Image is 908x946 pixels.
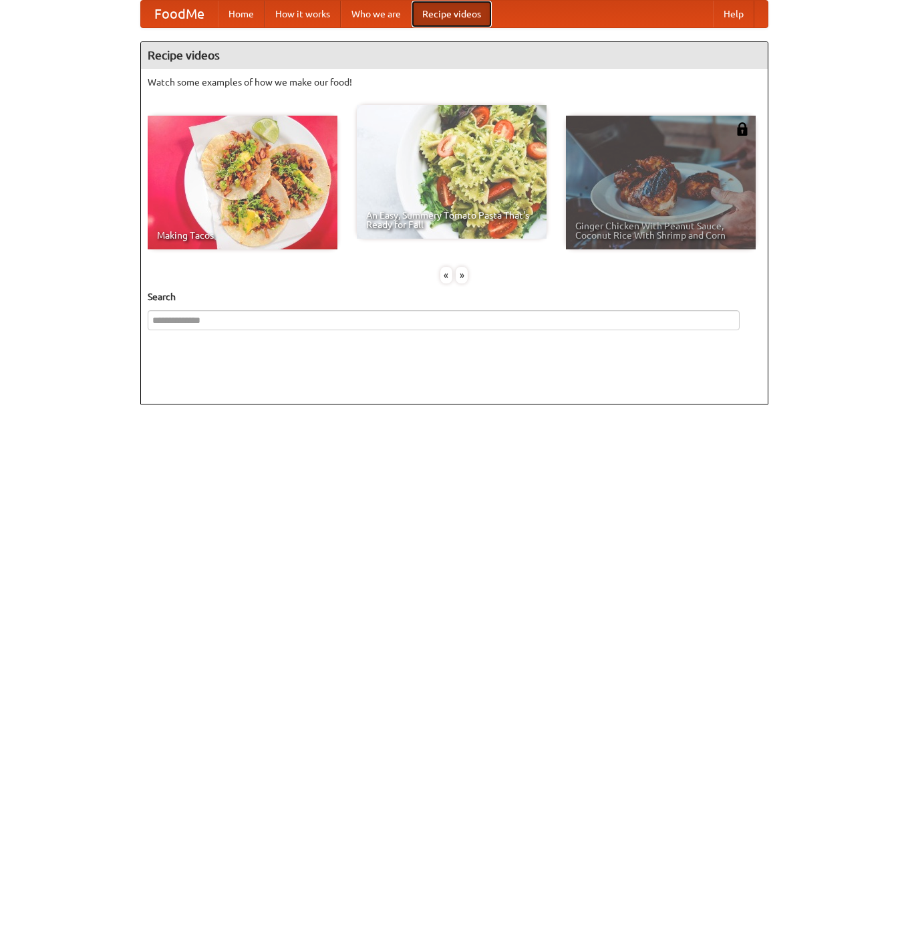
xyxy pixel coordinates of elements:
span: An Easy, Summery Tomato Pasta That's Ready for Fall [366,211,537,229]
h5: Search [148,290,761,304]
a: Help [713,1,754,27]
img: 483408.png [736,122,749,136]
a: Who we are [341,1,412,27]
a: FoodMe [141,1,218,27]
span: Making Tacos [157,231,328,240]
a: Home [218,1,265,27]
a: An Easy, Summery Tomato Pasta That's Ready for Fall [357,105,547,239]
a: Making Tacos [148,116,337,249]
a: Recipe videos [412,1,492,27]
div: » [456,267,468,283]
a: How it works [265,1,341,27]
p: Watch some examples of how we make our food! [148,76,761,89]
h4: Recipe videos [141,42,768,69]
div: « [440,267,452,283]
